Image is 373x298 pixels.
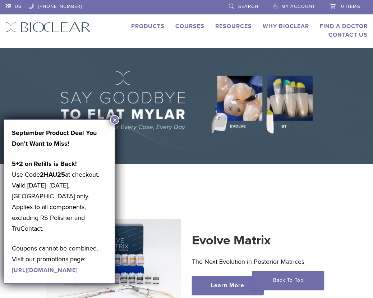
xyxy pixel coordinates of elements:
[12,129,97,148] strong: September Product Deal You Don’t Want to Miss!
[215,23,252,30] a: Resources
[192,232,327,249] h2: Evolve Matrix
[12,160,77,168] strong: 5+2 on Refills is Back!
[110,115,119,125] button: Close
[12,243,107,275] p: Coupons cannot be combined. Visit our promotions page:
[320,23,368,30] a: Find A Doctor
[252,271,324,290] a: Back To Top
[175,23,204,30] a: Courses
[238,4,258,9] span: Search
[328,31,368,39] a: Contact Us
[192,276,264,295] a: Learn More
[192,256,327,267] p: The Next Evolution in Posterior Matrices
[12,267,78,274] a: [URL][DOMAIN_NAME]
[40,171,65,179] strong: 2HAU25
[12,158,107,234] p: Use Code at checkout. Valid [DATE]–[DATE], [GEOGRAPHIC_DATA] only. Applies to all components, exc...
[5,22,91,32] img: Bioclear
[131,23,165,30] a: Products
[341,4,360,9] span: 0 items
[281,4,315,9] span: My Account
[263,23,309,30] a: Why Bioclear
